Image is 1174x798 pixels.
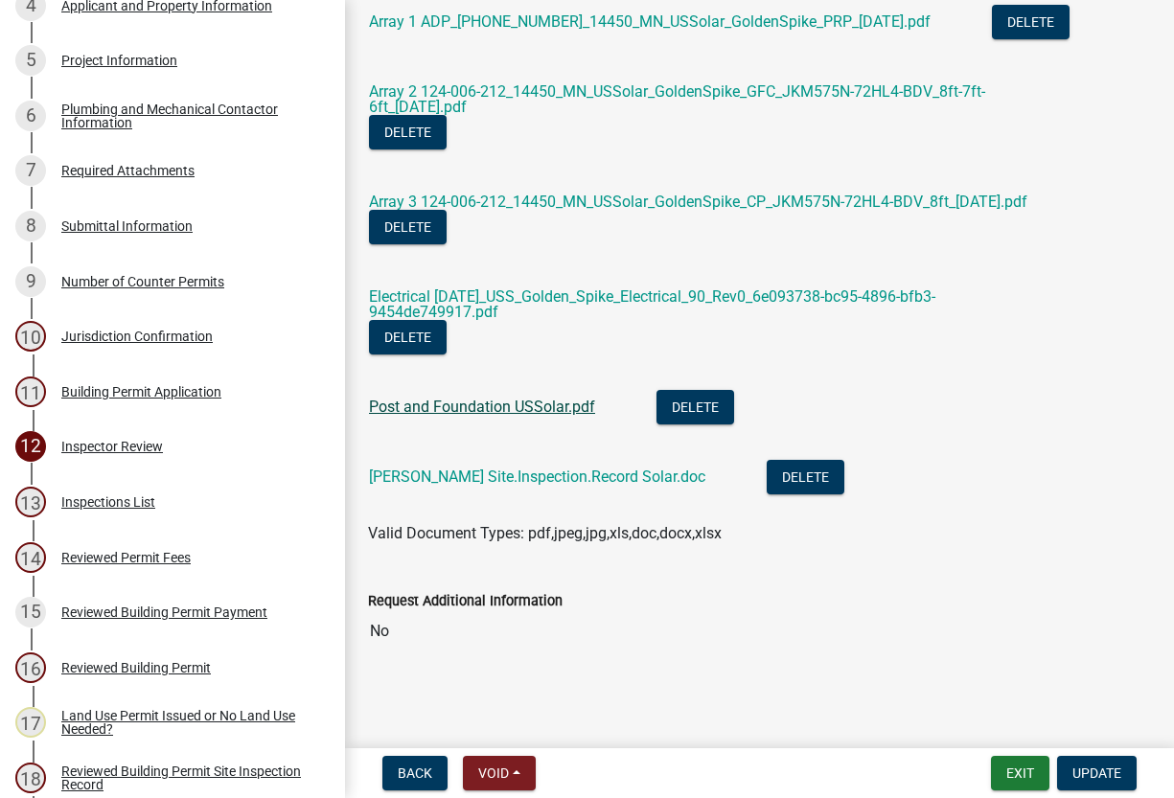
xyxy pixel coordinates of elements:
[61,330,213,343] div: Jurisdiction Confirmation
[15,376,46,407] div: 11
[15,155,46,186] div: 7
[656,399,734,418] wm-modal-confirm: Delete Document
[368,595,563,608] label: Request Additional Information
[369,210,447,244] button: Delete
[463,756,536,790] button: Void
[656,390,734,424] button: Delete
[61,495,155,509] div: Inspections List
[992,14,1070,33] wm-modal-confirm: Delete Document
[369,115,447,149] button: Delete
[15,707,46,738] div: 17
[369,12,931,31] a: Array 1 ADP_[PHONE_NUMBER]_14450_MN_USSolar_GoldenSpike_PRP_[DATE].pdf
[368,524,722,542] span: Valid Document Types: pdf,jpeg,jpg,xls,doc,docx,xlsx
[61,551,191,564] div: Reviewed Permit Fees
[61,164,195,177] div: Required Attachments
[1072,765,1121,781] span: Update
[369,320,447,354] button: Delete
[15,266,46,297] div: 9
[478,765,509,781] span: Void
[369,467,705,486] a: [PERSON_NAME] Site.Inspection.Record Solar.doc
[61,661,211,674] div: Reviewed Building Permit
[369,219,447,238] wm-modal-confirm: Delete Document
[991,756,1049,790] button: Exit
[15,597,46,627] div: 15
[369,193,1027,211] a: Array 3 124-006-212_14450_MN_USSolar_GoldenSpike_CP_JKM575N-72HL4-BDV_8ft_[DATE].pdf
[369,398,595,416] a: Post and Foundation USSolar.pdf
[61,764,314,791] div: Reviewed Building Permit Site Inspection Record
[767,460,844,494] button: Delete
[15,542,46,573] div: 14
[398,765,432,781] span: Back
[15,763,46,793] div: 18
[15,431,46,462] div: 12
[15,101,46,131] div: 6
[369,330,447,348] wm-modal-confirm: Delete Document
[61,275,224,288] div: Number of Counter Permits
[369,287,935,321] a: Electrical [DATE]_USS_Golden_Spike_Electrical_90_Rev0_6e093738-bc95-4896-bfb3-9454de749917.pdf
[61,440,163,453] div: Inspector Review
[61,54,177,67] div: Project Information
[767,469,844,488] wm-modal-confirm: Delete Document
[15,321,46,352] div: 10
[369,125,447,143] wm-modal-confirm: Delete Document
[382,756,448,790] button: Back
[992,5,1070,39] button: Delete
[1057,756,1137,790] button: Update
[15,487,46,517] div: 13
[15,211,46,241] div: 8
[61,219,193,233] div: Submittal Information
[15,45,46,76] div: 5
[61,709,314,736] div: Land Use Permit Issued or No Land Use Needed?
[369,82,985,116] a: Array 2 124-006-212_14450_MN_USSolar_GoldenSpike_GFC_JKM575N-72HL4-BDV_8ft-7ft-6ft_[DATE].pdf
[61,605,267,619] div: Reviewed Building Permit Payment
[15,652,46,683] div: 16
[61,385,221,399] div: Building Permit Application
[61,103,314,129] div: Plumbing and Mechanical Contactor Information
